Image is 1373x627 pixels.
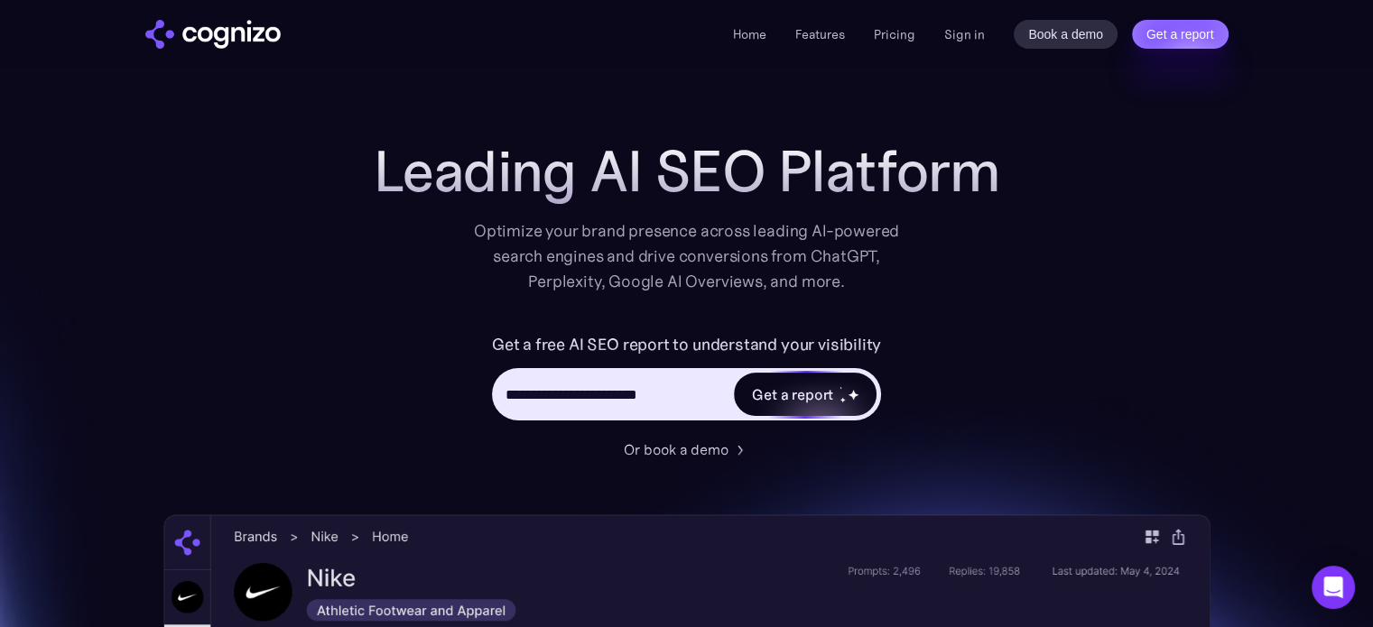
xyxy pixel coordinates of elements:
[1014,20,1118,49] a: Book a demo
[492,330,881,359] label: Get a free AI SEO report to understand your visibility
[624,438,728,460] div: Or book a demo
[1132,20,1229,49] a: Get a report
[732,371,878,418] a: Get a reportstarstarstar
[874,26,915,42] a: Pricing
[492,330,881,429] form: Hero URL Input Form
[145,20,281,49] img: cognizo logo
[944,23,985,45] a: Sign in
[848,389,859,401] img: star
[840,397,846,403] img: star
[840,386,842,389] img: star
[624,438,750,460] a: Or book a demo
[1312,566,1355,609] div: Open Intercom Messenger
[752,383,833,405] div: Get a report
[145,20,281,49] a: home
[795,26,845,42] a: Features
[465,218,909,294] div: Optimize your brand presence across leading AI-powered search engines and drive conversions from ...
[733,26,766,42] a: Home
[374,139,1000,204] h1: Leading AI SEO Platform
